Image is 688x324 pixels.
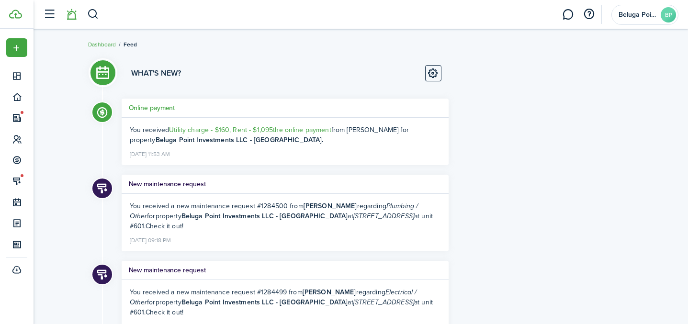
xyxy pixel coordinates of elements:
ng-component: You received from [PERSON_NAME] for property [130,125,409,145]
time: [DATE] 11:53 AM [130,147,170,159]
h5: New maintenance request [129,265,206,275]
ng-component: You received a new maintenance request #1284500 from regarding for Check it out! [130,201,433,231]
img: TenantCloud [9,10,22,19]
span: Utility charge - $160, Rent - $1,095 [169,125,273,135]
i: [STREET_ADDRESS] [353,211,414,221]
h5: New maintenance request [129,179,206,189]
a: Dashboard [88,40,116,49]
span: Beluga Point Investments LLC [619,11,657,18]
b: [PERSON_NAME] [304,201,357,211]
h3: What's new? [131,67,181,79]
b: Beluga Point Investments LLC - [GEOGRAPHIC_DATA] [181,297,348,307]
a: Messaging [559,2,577,27]
a: Utility charge - $160, Rent - $1,095the online payment [169,125,331,135]
b: Beluga Point Investments LLC - [GEOGRAPHIC_DATA] [181,211,348,221]
b: [PERSON_NAME] [303,287,356,297]
button: Open resource center [581,6,597,22]
span: property at at unit #601. [130,297,433,317]
button: Open sidebar [40,5,58,23]
time: [DATE] 09:18 PM [130,233,171,246]
button: Open menu [6,38,27,57]
button: Search [87,6,99,22]
span: property at at unit #601. [130,211,433,231]
avatar-text: BP [661,7,676,22]
ng-component: You received a new maintenance request #1284499 from regarding for Check it out! [130,287,433,317]
span: Feed [124,40,137,49]
h5: Online payment [129,103,175,113]
i: [STREET_ADDRESS] [353,297,414,307]
b: Beluga Point Investments LLC - [GEOGRAPHIC_DATA]. [156,135,324,145]
i: Plumbing / Other [130,201,418,221]
i: Electrical / Other [130,287,417,307]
